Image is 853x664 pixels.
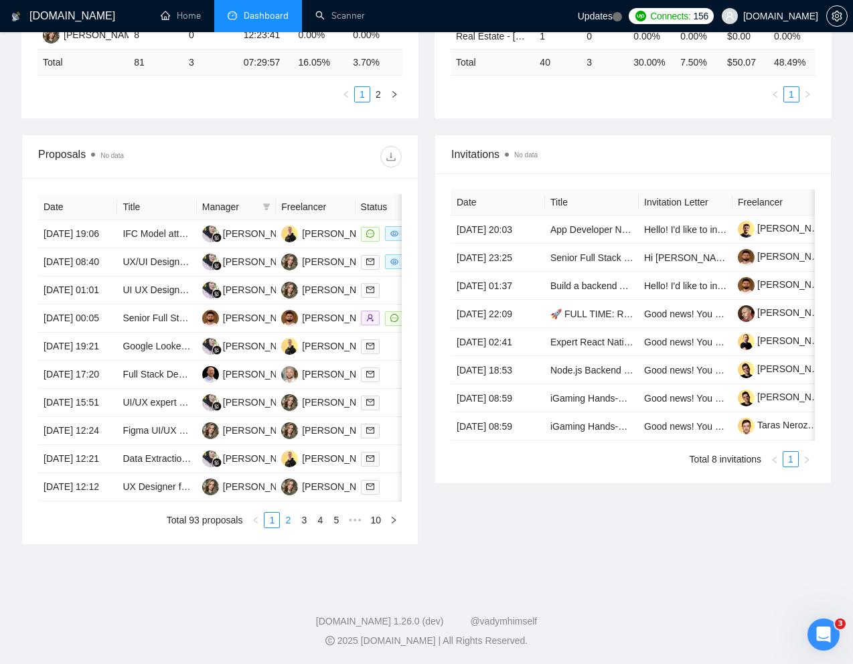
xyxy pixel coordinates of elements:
a: [PERSON_NAME] [738,335,834,346]
td: Data Extraction and Web Setup for Real Estate Purchase Agreements [117,445,196,473]
td: 3 [581,49,628,75]
span: 3 [835,618,846,629]
img: FF [202,338,219,355]
img: NS [281,226,298,242]
li: 1 [783,86,799,102]
span: setting [827,11,847,21]
a: setting [826,11,848,21]
li: Next Page [799,451,815,467]
li: 1 [264,512,280,528]
a: UX/UI Designer Needed: Mobile-First Social Media/Education Platform [123,256,415,267]
button: left [248,512,264,528]
a: Taras Neroznak [738,420,823,430]
td: Figma UI/UX designer [117,417,196,445]
td: UI/UX expert needed for Mobile App Design [117,389,196,417]
img: upwork-logo.png [635,11,646,21]
a: [DOMAIN_NAME] 1.26.0 (dev) [316,616,444,627]
a: [PERSON_NAME] [738,223,834,234]
td: [DATE] 18:53 [451,356,545,384]
img: c1Qk59sTXcuOItREAlK7e6mp-sB3y9bRvFGdu-PoU33vEzLbtuNkGKDGq74Xkl5WLm [738,333,755,350]
span: mail [366,258,374,266]
div: 2025 [DOMAIN_NAME] | All Rights Reserved. [11,634,842,648]
button: left [767,86,783,102]
a: UI/UX expert needed for Mobile App Design [123,397,305,408]
img: logo [11,6,21,27]
a: 1 [355,87,370,102]
img: gigradar-bm.png [212,345,222,355]
span: message [390,314,398,322]
span: left [771,456,779,464]
a: iGaming Hands-On Tech Lead – Backend [550,393,723,404]
a: MD[PERSON_NAME] [281,424,379,435]
a: [PERSON_NAME] [738,392,834,402]
a: FF[PERSON_NAME] [202,256,300,266]
div: [PERSON_NAME] [64,27,141,42]
span: ••• [344,512,366,528]
li: Previous Page [248,512,264,528]
a: NS[PERSON_NAME] [281,452,379,463]
td: [DATE] 19:06 [38,220,117,248]
div: [PERSON_NAME] [302,311,379,325]
a: Google Looker Studio Dashboard Setup Expert Needed [123,341,354,351]
span: message [366,230,374,238]
a: Real Estate - [GEOGRAPHIC_DATA] - React General - СL [456,31,700,41]
td: [DATE] 08:59 [451,412,545,440]
div: [PERSON_NAME] [302,367,379,382]
td: 07:29:57 [238,50,293,76]
li: 3 [296,512,312,528]
a: 10 [366,513,385,527]
a: 1 [264,513,279,527]
td: [DATE] 17:20 [38,361,117,389]
td: 1 [534,23,581,49]
td: [DATE] 01:37 [451,272,545,300]
img: MH [202,366,219,383]
li: Next 5 Pages [344,512,366,528]
a: 1 [784,87,799,102]
div: [PERSON_NAME] [223,479,300,494]
img: c14J798sJin7A7Mao0eZ5tPxUOfhUc6nJUrBnbmlO8lZFBm5VrQm897xO8ChoOmXD5 [738,361,755,378]
span: mail [366,286,374,294]
div: [PERSON_NAME] [223,254,300,269]
a: NS[PERSON_NAME] [281,228,379,238]
span: Invitations [451,146,815,163]
a: Full Stack Developers Needed for Mobile and PC Application Development [123,369,433,380]
td: 3.70 % [347,50,402,76]
li: 4 [312,512,328,528]
li: 2 [280,512,296,528]
li: 10 [366,512,386,528]
td: [DATE] 12:21 [38,445,117,473]
td: Full Stack Developers Needed for Mobile and PC Application Development [117,361,196,389]
td: 40 [534,49,581,75]
img: FF [202,394,219,411]
div: [PERSON_NAME] [302,395,379,410]
iframe: Intercom live chat [807,618,840,651]
td: [DATE] 19:21 [38,333,117,361]
td: [DATE] 22:09 [451,300,545,328]
li: 1 [783,451,799,467]
a: IFC Model attribute extraction [123,228,246,239]
a: UX Designer for Web Applications [123,481,264,492]
th: Manager [197,194,276,220]
a: MH[PERSON_NAME] [202,368,300,379]
span: right [390,516,398,524]
img: MD [281,394,298,411]
a: MD[PERSON_NAME] [281,481,379,491]
a: [PERSON_NAME] [738,279,834,290]
span: No data [100,152,124,159]
td: Node.js Backend developer - #1 Startup [545,356,639,384]
span: mail [366,454,374,463]
span: right [803,90,811,98]
a: homeHome [161,10,201,21]
button: left [767,451,783,467]
li: 2 [370,86,386,102]
td: 🚀 FULL TIME: React Native App Developer At Fast Growing Start Up! [545,300,639,328]
span: mail [366,342,374,350]
a: FF[PERSON_NAME] [202,340,300,351]
th: Freelancer [276,194,355,220]
a: KZ[PERSON_NAME] [281,312,379,323]
td: IFC Model attribute extraction [117,220,196,248]
th: Date [451,189,545,216]
a: @vadymhimself [470,616,537,627]
a: iGaming Hands-On Tech Lead – Backend [550,421,723,432]
img: MD [281,422,298,439]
